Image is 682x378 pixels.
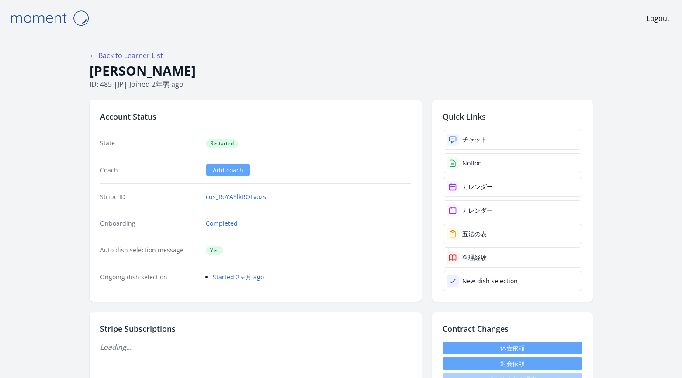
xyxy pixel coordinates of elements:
div: カレンダー [462,206,493,215]
span: Restarted [206,139,238,148]
button: 退会依頼 [443,357,582,370]
a: Add coach [206,164,250,176]
h2: Contract Changes [443,323,582,335]
dt: Stripe ID [100,192,199,201]
div: 五法の表 [462,230,487,238]
a: Logout [647,13,670,24]
div: New dish selection [462,277,518,285]
a: Started 2ヶ月 ago [213,273,264,281]
h2: Quick Links [443,110,582,123]
div: チャット [462,135,487,144]
dt: Ongoing dish selection [100,273,199,282]
p: ID: 485 | | Joined 2年弱 ago [90,79,593,89]
a: Notion [443,153,582,173]
a: Completed [206,219,238,228]
dt: State [100,139,199,148]
a: 休会依頼 [443,342,582,354]
dt: Coach [100,166,199,175]
h2: Account Status [100,110,411,123]
div: Notion [462,159,482,168]
a: チャット [443,130,582,150]
div: カレンダー [462,182,493,191]
a: ← Back to Learner List [90,51,163,60]
span: Yes [206,246,223,255]
h2: Stripe Subscriptions [100,323,411,335]
dt: Auto dish selection message [100,246,199,255]
a: カレンダー [443,200,582,220]
a: cus_RoYAYlkROFvozs [206,192,266,201]
h1: [PERSON_NAME] [90,62,593,79]
p: Loading... [100,342,411,352]
a: New dish selection [443,271,582,291]
span: jp [118,79,124,89]
dt: Onboarding [100,219,199,228]
a: カレンダー [443,177,582,197]
a: 料理経験 [443,247,582,268]
img: Moment [6,7,93,29]
div: 料理経験 [462,253,487,262]
a: 五法の表 [443,224,582,244]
